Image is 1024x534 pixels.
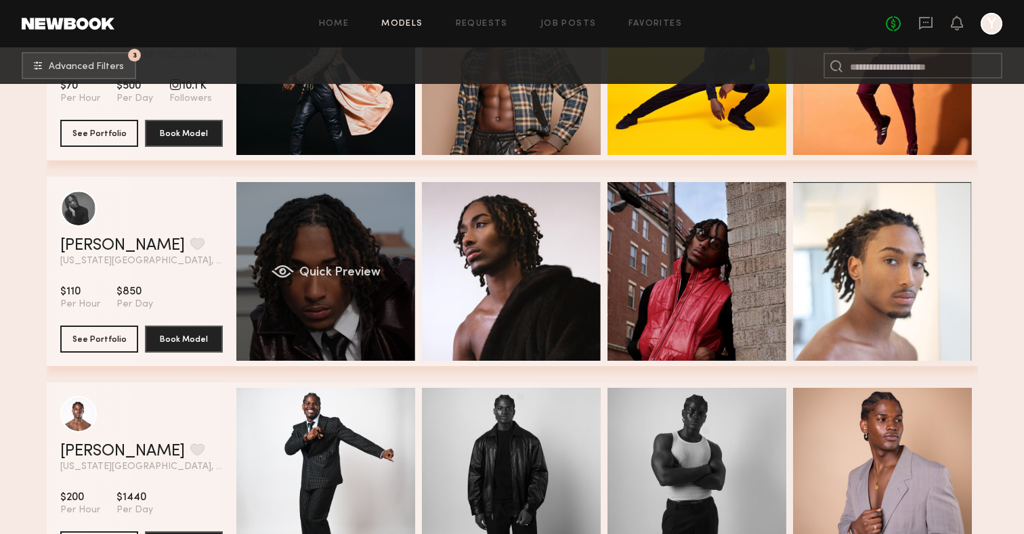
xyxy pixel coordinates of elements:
[381,20,423,28] a: Models
[319,20,349,28] a: Home
[456,20,508,28] a: Requests
[60,79,100,93] span: $70
[145,326,223,353] button: Book Model
[145,120,223,147] button: Book Model
[60,285,100,298] span: $110
[169,79,212,93] span: 10.1 K
[60,326,138,353] button: See Portfolio
[540,20,597,28] a: Job Posts
[628,20,682,28] a: Favorites
[116,504,153,516] span: Per Day
[169,93,212,105] span: Followers
[60,257,223,266] span: [US_STATE][GEOGRAPHIC_DATA], [GEOGRAPHIC_DATA]
[60,462,223,472] span: [US_STATE][GEOGRAPHIC_DATA], [GEOGRAPHIC_DATA]
[116,79,153,93] span: $500
[116,491,153,504] span: $1440
[116,93,153,105] span: Per Day
[60,93,100,105] span: Per Hour
[116,298,153,311] span: Per Day
[60,491,100,504] span: $200
[60,298,100,311] span: Per Hour
[60,443,185,460] a: [PERSON_NAME]
[49,62,124,72] span: Advanced Filters
[981,13,1002,35] a: Y
[133,52,137,58] span: 3
[299,267,380,279] span: Quick Preview
[60,504,100,516] span: Per Hour
[60,120,138,147] button: See Portfolio
[60,238,185,254] a: [PERSON_NAME]
[116,285,153,298] span: $850
[22,52,136,79] button: 3Advanced Filters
